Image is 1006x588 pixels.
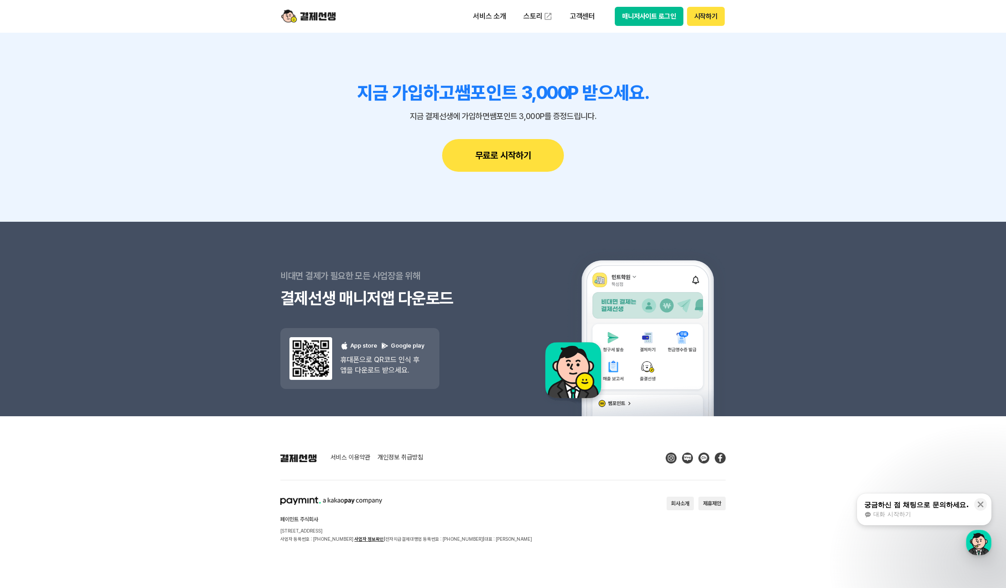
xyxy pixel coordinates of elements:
[483,536,484,542] span: |
[289,337,332,380] img: 앱 다운도르드 qr
[140,302,151,309] span: 설정
[330,454,370,462] a: 서비스 이용약관
[3,288,60,311] a: 홈
[517,7,559,25] a: 스토리
[29,302,34,309] span: 홈
[280,82,726,104] h3: 지금 가입하고 쌤포인트 3,000P 받으세요.
[280,112,726,121] p: 지금 결제선생에 가입하면 쌤포인트 3,000P를 증정드립니다.
[340,354,424,375] p: 휴대폰으로 QR코드 인식 후 앱을 다운로드 받으세요.
[384,536,385,542] span: |
[340,342,349,350] img: 애플 로고
[354,536,384,542] a: 사업자 정보확인
[467,8,513,25] p: 서비스 소개
[280,264,503,287] p: 비대면 결제가 필요한 모든 사업장을 위해
[698,453,709,463] img: Kakao Talk
[378,454,423,462] a: 개인정보 취급방침
[682,453,693,463] img: Blog
[280,527,532,535] p: [STREET_ADDRESS]
[666,453,677,463] img: Instagram
[563,8,601,25] p: 고객센터
[543,12,553,21] img: 외부 도메인 오픈
[715,453,726,463] img: Facebook
[281,8,336,25] img: logo
[280,454,317,462] img: 결제선생 로고
[381,342,389,350] img: 구글 플레이 로고
[381,342,424,350] p: Google play
[667,497,694,510] button: 회사소개
[280,497,382,505] img: paymint logo
[117,288,174,311] a: 설정
[280,287,503,310] h3: 결제선생 매니저앱 다운로드
[442,139,564,172] button: 무료로 시작하기
[83,302,94,309] span: 대화
[698,497,726,510] button: 제휴제안
[280,517,532,522] h2: 페이민트 주식회사
[533,224,726,416] img: 앱 예시 이미지
[340,342,377,350] p: App store
[60,288,117,311] a: 대화
[615,7,683,26] button: 매니저사이트 로그인
[280,535,532,543] p: 사업자 등록번호 : [PHONE_NUMBER] 전자지급결제대행업 등록번호 : [PHONE_NUMBER] 대표 : [PERSON_NAME]
[687,7,725,26] button: 시작하기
